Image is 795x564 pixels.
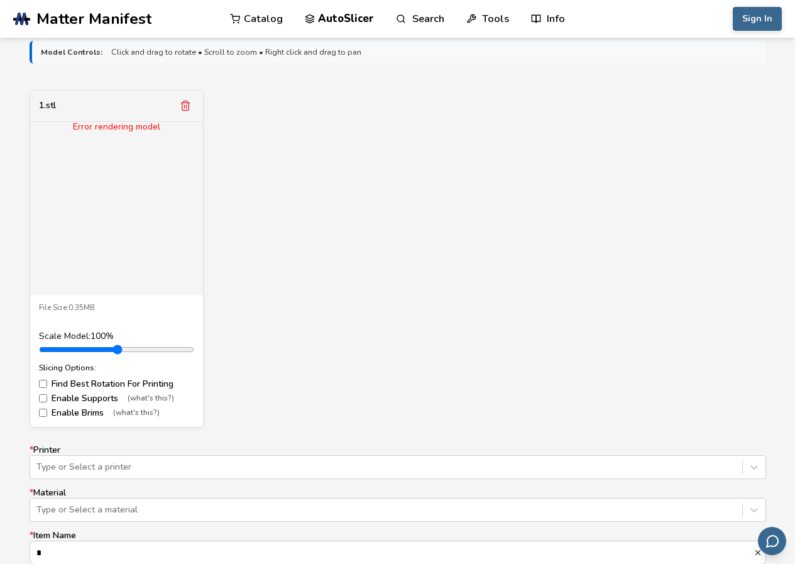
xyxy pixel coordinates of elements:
input: *PrinterType or Select a printer [36,462,39,472]
strong: Model Controls: [41,48,102,57]
div: File Size: 0.35MB [39,304,194,312]
button: Sign In [733,7,782,31]
span: (what's this?) [113,409,160,417]
div: 1.stl [39,101,56,111]
label: Find Best Rotation For Printing [39,379,194,389]
label: Enable Supports [39,394,194,404]
label: Enable Brims [39,408,194,418]
button: Send feedback via email [758,527,786,555]
div: Error rendering model [30,122,203,132]
span: Matter Manifest [36,10,151,28]
div: Slicing Options: [39,363,194,372]
span: (what's this?) [128,394,174,403]
input: *MaterialType or Select a material [36,505,39,515]
input: Find Best Rotation For Printing [39,380,47,388]
label: Material [30,488,766,522]
button: Remove model [177,97,194,114]
div: Scale Model: 100 % [39,331,194,341]
input: Enable Supports(what's this?) [39,394,47,402]
button: *Item Name [754,548,765,557]
input: *Item Name [30,541,754,564]
span: Click and drag to rotate • Scroll to zoom • Right click and drag to pan [111,48,361,57]
input: Enable Brims(what's this?) [39,409,47,417]
label: Printer [30,445,766,479]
